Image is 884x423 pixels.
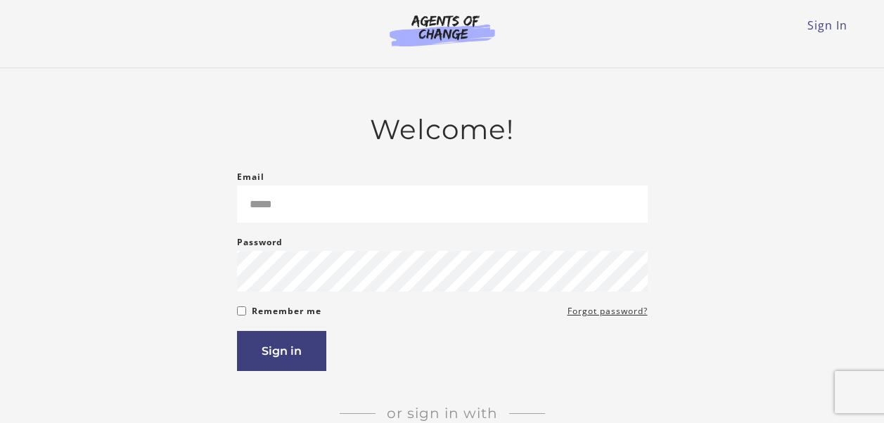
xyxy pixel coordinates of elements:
h2: Welcome! [237,113,648,146]
a: Forgot password? [568,303,648,320]
span: Or sign in with [376,405,509,422]
img: Agents of Change Logo [375,14,510,46]
a: Sign In [807,18,847,33]
label: Email [237,169,264,186]
label: Remember me [252,303,321,320]
button: Sign in [237,331,326,371]
label: Password [237,234,283,251]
